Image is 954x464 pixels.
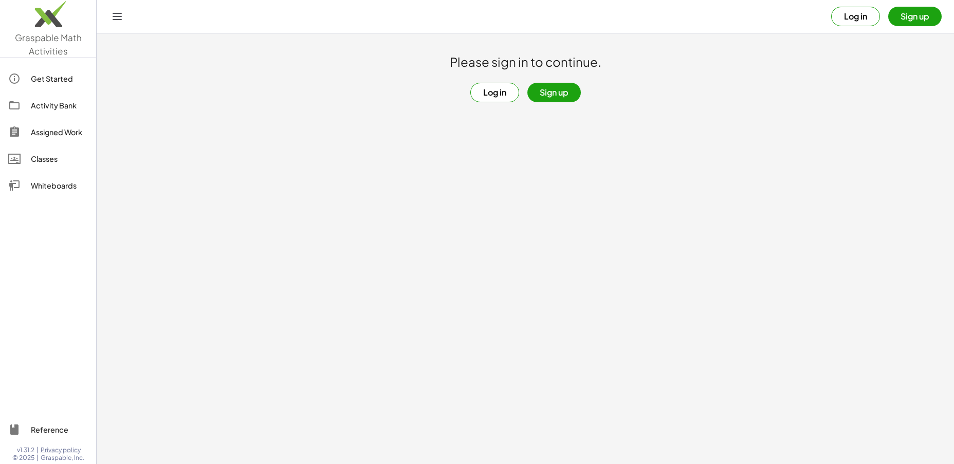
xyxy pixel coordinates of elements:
button: Log in [831,7,880,26]
a: Assigned Work [4,120,92,144]
div: Assigned Work [31,126,88,138]
button: Sign up [527,83,581,102]
div: Classes [31,153,88,165]
a: Reference [4,417,92,442]
a: Get Started [4,66,92,91]
button: Toggle navigation [109,8,125,25]
div: Activity Bank [31,99,88,112]
span: Graspable, Inc. [41,454,84,462]
a: Whiteboards [4,173,92,198]
span: v1.31.2 [17,446,34,454]
span: Graspable Math Activities [15,32,82,57]
a: Classes [4,146,92,171]
a: Activity Bank [4,93,92,118]
button: Log in [470,83,519,102]
iframe: Boîte de dialogue "Se connecter avec Google" [743,10,944,165]
span: | [36,446,39,454]
h1: Please sign in to continue. [450,54,601,70]
button: Sign up [888,7,942,26]
a: Privacy policy [41,446,84,454]
div: Get Started [31,72,88,85]
span: © 2025 [12,454,34,462]
div: Reference [31,423,88,436]
div: Whiteboards [31,179,88,192]
span: | [36,454,39,462]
